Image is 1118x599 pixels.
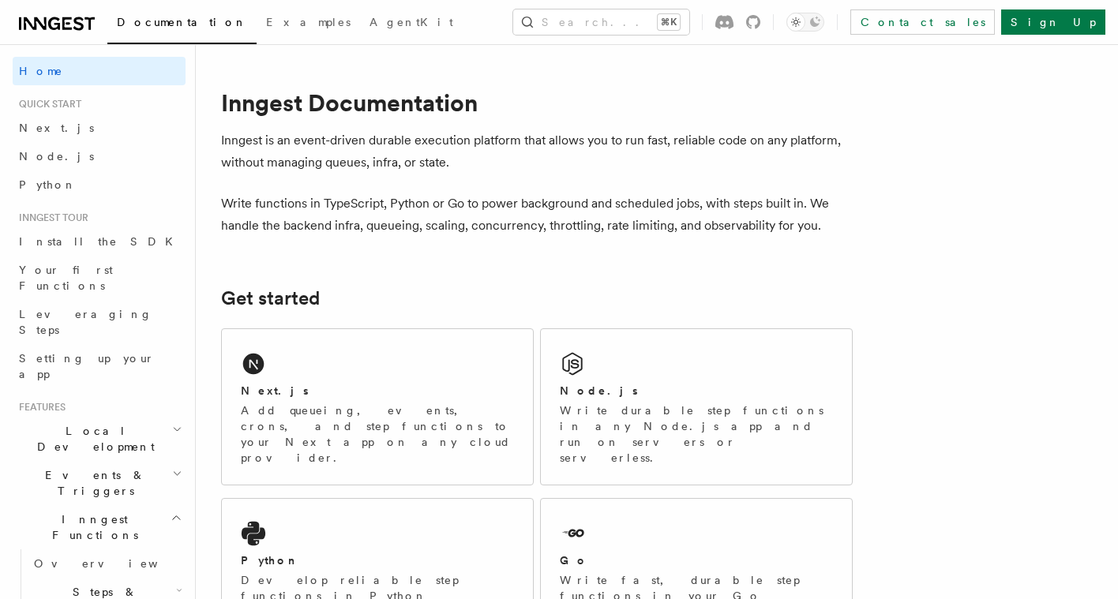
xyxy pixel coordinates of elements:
[13,467,172,499] span: Events & Triggers
[241,402,514,466] p: Add queueing, events, crons, and step functions to your Next app on any cloud provider.
[13,511,171,543] span: Inngest Functions
[19,150,94,163] span: Node.js
[221,328,534,485] a: Next.jsAdd queueing, events, crons, and step functions to your Next app on any cloud provider.
[266,16,351,28] span: Examples
[257,5,360,43] a: Examples
[13,344,186,388] a: Setting up your app
[850,9,995,35] a: Contact sales
[34,557,197,570] span: Overview
[786,13,824,32] button: Toggle dark mode
[221,129,853,174] p: Inngest is an event-driven durable execution platform that allows you to run fast, reliable code ...
[19,235,182,248] span: Install the SDK
[19,122,94,134] span: Next.js
[540,328,853,485] a: Node.jsWrite durable step functions in any Node.js app and run on servers or serverless.
[241,383,309,399] h2: Next.js
[13,57,186,85] a: Home
[13,212,88,224] span: Inngest tour
[13,300,186,344] a: Leveraging Steps
[19,264,113,292] span: Your first Functions
[107,5,257,44] a: Documentation
[560,402,833,466] p: Write durable step functions in any Node.js app and run on servers or serverless.
[28,549,186,578] a: Overview
[13,227,186,256] a: Install the SDK
[360,5,463,43] a: AgentKit
[658,14,680,30] kbd: ⌘K
[221,88,853,117] h1: Inngest Documentation
[241,552,299,568] h2: Python
[19,308,152,336] span: Leveraging Steps
[13,256,186,300] a: Your first Functions
[13,505,186,549] button: Inngest Functions
[13,170,186,199] a: Python
[19,178,77,191] span: Python
[370,16,453,28] span: AgentKit
[13,401,66,414] span: Features
[19,352,155,380] span: Setting up your app
[117,16,247,28] span: Documentation
[13,423,172,455] span: Local Development
[13,114,186,142] a: Next.js
[221,287,320,309] a: Get started
[19,63,63,79] span: Home
[13,417,186,461] button: Local Development
[13,142,186,170] a: Node.js
[513,9,689,35] button: Search...⌘K
[13,461,186,505] button: Events & Triggers
[560,383,638,399] h2: Node.js
[1001,9,1105,35] a: Sign Up
[221,193,853,237] p: Write functions in TypeScript, Python or Go to power background and scheduled jobs, with steps bu...
[560,552,588,568] h2: Go
[13,98,81,110] span: Quick start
